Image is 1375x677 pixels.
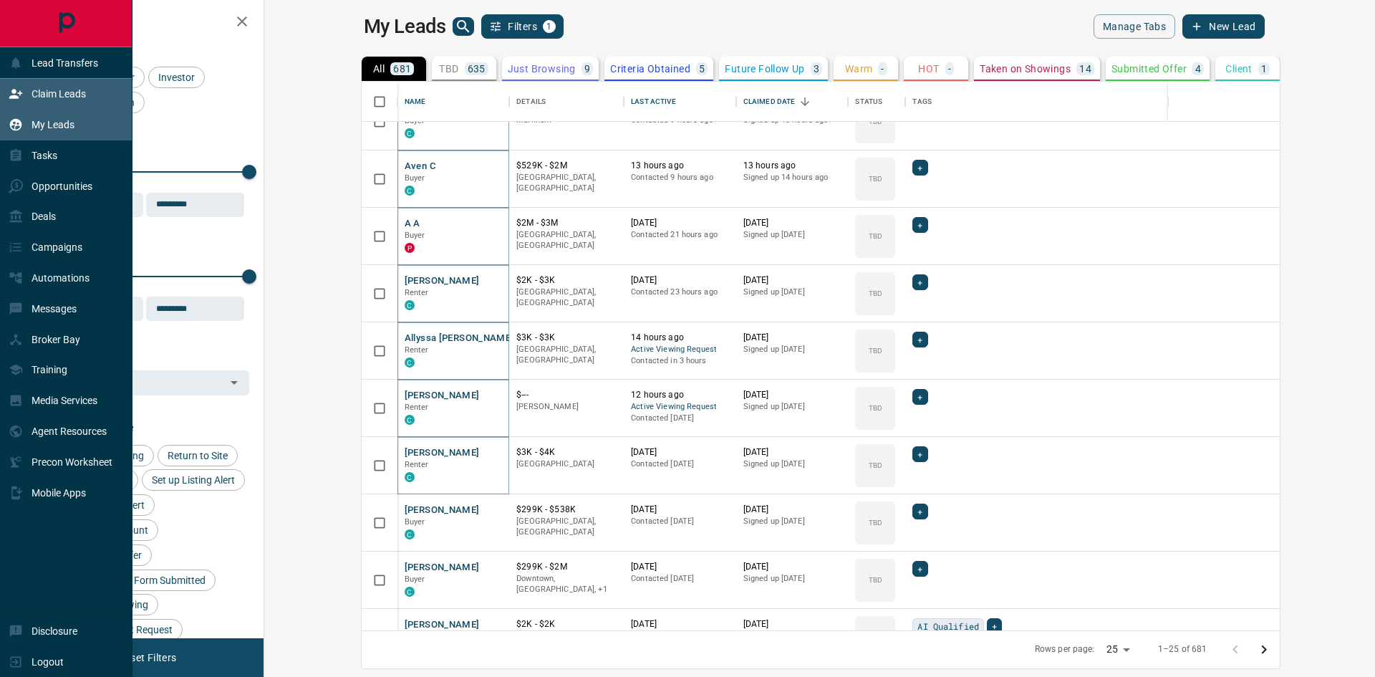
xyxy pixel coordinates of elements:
[631,618,729,630] p: [DATE]
[631,516,729,527] p: Contacted [DATE]
[516,287,617,309] p: [GEOGRAPHIC_DATA], [GEOGRAPHIC_DATA]
[736,82,849,122] div: Claimed Date
[405,243,415,253] div: property.ca
[405,446,480,460] button: [PERSON_NAME]
[743,401,841,413] p: Signed up [DATE]
[148,67,205,88] div: Investor
[795,92,815,112] button: Sort
[516,504,617,516] p: $299K - $538K
[869,460,882,471] p: TBD
[405,403,429,412] span: Renter
[631,332,729,344] p: 14 hours ago
[224,373,244,393] button: Open
[869,288,882,299] p: TBD
[980,64,1071,74] p: Taken on Showings
[405,472,415,482] div: condos.ca
[631,217,729,229] p: [DATE]
[631,82,675,122] div: Last Active
[912,561,927,577] div: +
[631,561,729,573] p: [DATE]
[869,403,882,413] p: TBD
[405,274,480,288] button: [PERSON_NAME]
[814,64,819,74] p: 3
[743,274,841,287] p: [DATE]
[631,287,729,298] p: Contacted 23 hours ago
[158,445,238,466] div: Return to Site
[147,474,240,486] span: Set up Listing Alert
[516,573,617,595] p: Toronto
[516,217,617,229] p: $2M - $3M
[912,217,927,233] div: +
[624,82,736,122] div: Last Active
[987,618,1002,634] div: +
[516,516,617,538] p: [GEOGRAPHIC_DATA], [GEOGRAPHIC_DATA]
[405,504,480,517] button: [PERSON_NAME]
[631,160,729,172] p: 13 hours ago
[405,618,480,632] button: [PERSON_NAME]
[1225,64,1252,74] p: Client
[405,415,415,425] div: condos.ca
[917,619,979,633] span: AI Qualified
[142,469,245,491] div: Set up Listing Alert
[405,128,415,138] div: condos.ca
[405,82,426,122] div: Name
[516,446,617,458] p: $3K - $4K
[364,15,446,38] h1: My Leads
[917,332,922,347] span: +
[869,575,882,585] p: TBD
[405,231,425,240] span: Buyer
[743,561,841,573] p: [DATE]
[917,504,922,519] span: +
[869,517,882,528] p: TBD
[869,173,882,184] p: TBD
[405,173,425,183] span: Buyer
[1035,643,1095,656] p: Rows per page:
[544,21,554,32] span: 1
[743,389,841,401] p: [DATE]
[743,504,841,516] p: [DATE]
[631,344,729,356] span: Active Viewing Request
[109,645,185,670] button: Reset Filters
[699,64,705,74] p: 5
[1094,14,1175,39] button: Manage Tabs
[1079,64,1091,74] p: 14
[912,504,927,519] div: +
[917,160,922,175] span: +
[509,82,624,122] div: Details
[917,275,922,289] span: +
[405,575,425,584] span: Buyer
[516,229,617,251] p: [GEOGRAPHIC_DATA], [GEOGRAPHIC_DATA]
[453,17,474,36] button: search button
[516,458,617,470] p: [GEOGRAPHIC_DATA]
[743,458,841,470] p: Signed up [DATE]
[405,332,514,345] button: Allyssa [PERSON_NAME]
[508,64,576,74] p: Just Browsing
[743,229,841,241] p: Signed up [DATE]
[516,344,617,366] p: [GEOGRAPHIC_DATA], [GEOGRAPHIC_DATA]
[743,618,841,630] p: [DATE]
[948,64,951,74] p: -
[516,332,617,344] p: $3K - $3K
[743,446,841,458] p: [DATE]
[405,217,420,231] button: A A
[631,630,729,643] span: Active Viewing Request
[373,64,385,74] p: All
[912,274,927,290] div: +
[743,573,841,585] p: Signed up [DATE]
[845,64,873,74] p: Warm
[912,332,927,347] div: +
[725,64,804,74] p: Future Follow Up
[1182,14,1265,39] button: New Lead
[631,172,729,183] p: Contacted 9 hours ago
[516,561,617,573] p: $299K - $2M
[516,618,617,630] p: $2K - $2K
[405,561,480,575] button: [PERSON_NAME]
[631,355,729,367] p: Contacted in 3 hours
[405,300,415,310] div: condos.ca
[912,82,932,122] div: Tags
[918,64,939,74] p: HOT
[439,64,458,74] p: TBD
[405,357,415,368] div: condos.ca
[153,72,200,83] span: Investor
[405,288,429,297] span: Renter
